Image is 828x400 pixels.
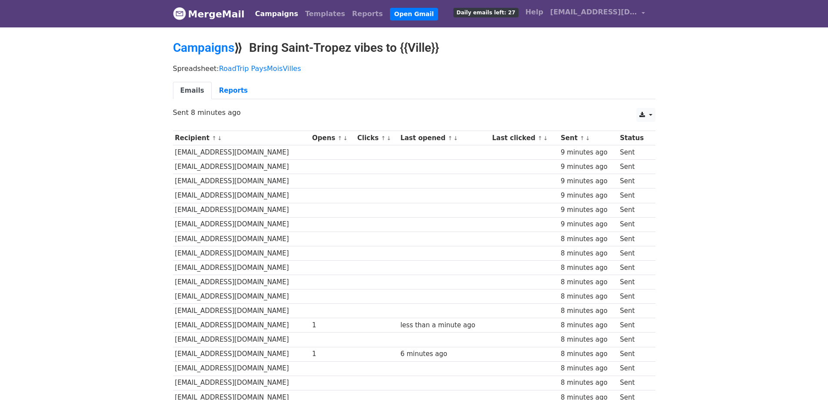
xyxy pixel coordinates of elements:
[559,131,618,145] th: Sent
[173,174,310,188] td: [EMAIL_ADDRESS][DOMAIN_NAME]
[453,8,518,17] span: Daily emails left: 27
[618,246,650,260] td: Sent
[618,174,650,188] td: Sent
[561,148,616,158] div: 9 minutes ago
[173,188,310,203] td: [EMAIL_ADDRESS][DOMAIN_NAME]
[618,203,650,217] td: Sent
[355,131,398,145] th: Clicks
[173,318,310,333] td: [EMAIL_ADDRESS][DOMAIN_NAME]
[173,275,310,289] td: [EMAIL_ADDRESS][DOMAIN_NAME]
[618,217,650,232] td: Sent
[173,108,655,117] p: Sent 8 minutes ago
[173,5,245,23] a: MergeMail
[561,378,616,388] div: 8 minutes ago
[173,217,310,232] td: [EMAIL_ADDRESS][DOMAIN_NAME]
[173,376,310,390] td: [EMAIL_ADDRESS][DOMAIN_NAME]
[212,82,255,100] a: Reports
[173,246,310,260] td: [EMAIL_ADDRESS][DOMAIN_NAME]
[618,289,650,304] td: Sent
[618,275,650,289] td: Sent
[618,361,650,376] td: Sent
[173,145,310,160] td: [EMAIL_ADDRESS][DOMAIN_NAME]
[450,3,522,21] a: Daily emails left: 27
[561,349,616,359] div: 8 minutes ago
[618,333,650,347] td: Sent
[561,191,616,201] div: 9 minutes ago
[252,5,302,23] a: Campaigns
[173,7,186,20] img: MergeMail logo
[561,363,616,373] div: 8 minutes ago
[618,318,650,333] td: Sent
[538,135,542,141] a: ↑
[217,135,222,141] a: ↓
[618,131,650,145] th: Status
[543,135,548,141] a: ↓
[561,249,616,259] div: 8 minutes ago
[547,3,648,24] a: [EMAIL_ADDRESS][DOMAIN_NAME]
[561,162,616,172] div: 9 minutes ago
[400,320,488,330] div: less than a minute ago
[312,320,353,330] div: 1
[561,320,616,330] div: 8 minutes ago
[400,349,488,359] div: 6 minutes ago
[561,219,616,229] div: 9 minutes ago
[173,82,212,100] a: Emails
[173,347,310,361] td: [EMAIL_ADDRESS][DOMAIN_NAME]
[490,131,559,145] th: Last clicked
[212,135,216,141] a: ↑
[561,306,616,316] div: 8 minutes ago
[338,135,343,141] a: ↑
[173,40,234,55] a: Campaigns
[173,304,310,318] td: [EMAIL_ADDRESS][DOMAIN_NAME]
[561,263,616,273] div: 8 minutes ago
[173,289,310,304] td: [EMAIL_ADDRESS][DOMAIN_NAME]
[173,361,310,376] td: [EMAIL_ADDRESS][DOMAIN_NAME]
[618,376,650,390] td: Sent
[618,260,650,275] td: Sent
[618,160,650,174] td: Sent
[173,260,310,275] td: [EMAIL_ADDRESS][DOMAIN_NAME]
[561,292,616,302] div: 8 minutes ago
[381,135,386,141] a: ↑
[219,64,301,73] a: RoadTrip PaysMoisVilles
[618,304,650,318] td: Sent
[310,131,355,145] th: Opens
[618,188,650,203] td: Sent
[173,232,310,246] td: [EMAIL_ADDRESS][DOMAIN_NAME]
[785,358,828,400] div: Widget de chat
[302,5,349,23] a: Templates
[618,347,650,361] td: Sent
[580,135,585,141] a: ↑
[453,135,458,141] a: ↓
[173,64,655,73] p: Spreadsheet:
[173,131,310,145] th: Recipient
[561,335,616,345] div: 8 minutes ago
[343,135,348,141] a: ↓
[173,160,310,174] td: [EMAIL_ADDRESS][DOMAIN_NAME]
[550,7,637,17] span: [EMAIL_ADDRESS][DOMAIN_NAME]
[349,5,386,23] a: Reports
[785,358,828,400] iframe: Chat Widget
[585,135,590,141] a: ↓
[448,135,452,141] a: ↑
[561,205,616,215] div: 9 minutes ago
[312,349,353,359] div: 1
[561,234,616,244] div: 8 minutes ago
[522,3,547,21] a: Help
[386,135,391,141] a: ↓
[173,40,655,55] h2: ⟫ Bring Saint-Tropez vibes to {{Ville}}
[173,203,310,217] td: [EMAIL_ADDRESS][DOMAIN_NAME]
[618,232,650,246] td: Sent
[561,176,616,186] div: 9 minutes ago
[390,8,438,20] a: Open Gmail
[398,131,490,145] th: Last opened
[173,333,310,347] td: [EMAIL_ADDRESS][DOMAIN_NAME]
[618,145,650,160] td: Sent
[561,277,616,287] div: 8 minutes ago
